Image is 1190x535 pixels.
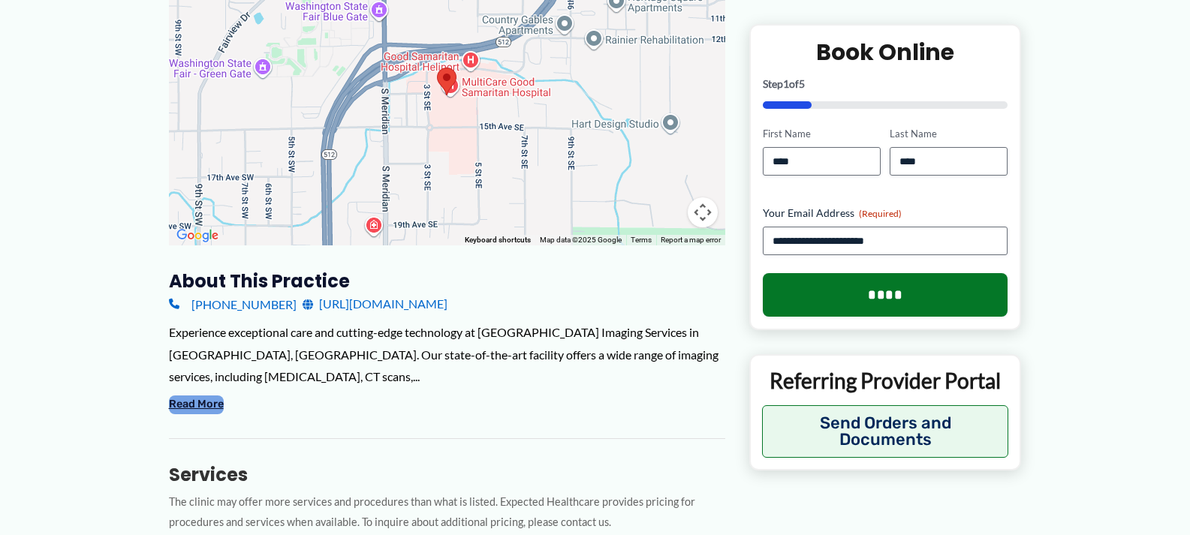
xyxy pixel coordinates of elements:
[763,79,1008,89] p: Step of
[631,236,652,244] a: Terms (opens in new tab)
[763,38,1008,67] h2: Book Online
[688,197,718,227] button: Map camera controls
[169,492,725,533] p: The clinic may offer more services and procedures than what is listed. Expected Healthcare provid...
[859,208,902,219] span: (Required)
[783,77,789,90] span: 1
[763,206,1008,221] label: Your Email Address
[169,293,297,315] a: [PHONE_NUMBER]
[890,127,1008,141] label: Last Name
[303,293,447,315] a: [URL][DOMAIN_NAME]
[169,395,224,413] button: Read More
[169,269,725,293] h3: About this practice
[173,226,222,245] img: Google
[763,127,881,141] label: First Name
[465,235,531,245] button: Keyboard shortcuts
[173,226,222,245] a: Open this area in Google Maps (opens a new window)
[169,321,725,388] div: Experience exceptional care and cutting-edge technology at [GEOGRAPHIC_DATA] Imaging Services in ...
[540,236,622,244] span: Map data ©2025 Google
[762,367,1009,394] p: Referring Provider Portal
[169,463,725,486] h3: Services
[799,77,805,90] span: 5
[762,405,1009,458] button: Send Orders and Documents
[661,236,721,244] a: Report a map error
